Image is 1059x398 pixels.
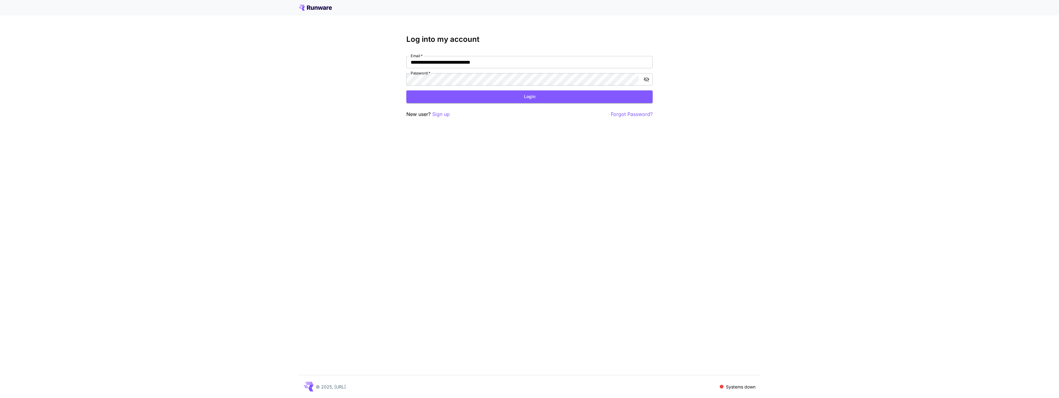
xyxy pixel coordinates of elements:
[406,35,653,44] h3: Log into my account
[432,110,450,118] button: Sign up
[411,70,430,76] label: Password
[406,90,653,103] button: Login
[726,384,755,390] p: Systems down
[411,53,423,58] label: Email
[611,110,653,118] button: Forgot Password?
[641,74,652,85] button: toggle password visibility
[316,384,346,390] p: © 2025, [URL]
[406,110,450,118] p: New user?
